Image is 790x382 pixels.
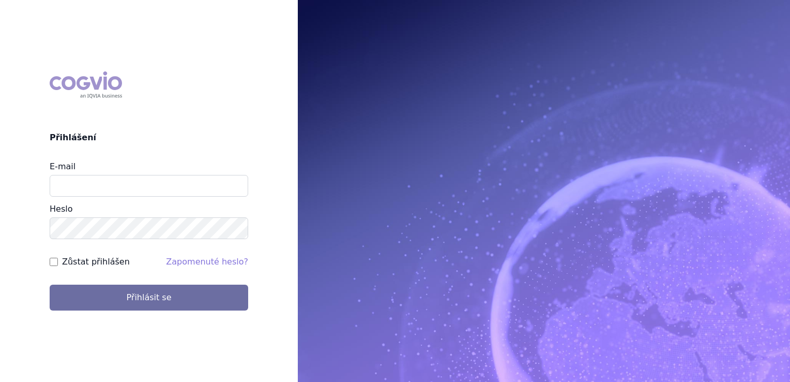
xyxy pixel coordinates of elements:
div: COGVIO [50,71,122,98]
button: Přihlásit se [50,285,248,311]
label: Zůstat přihlášen [62,256,130,268]
label: E-mail [50,161,75,171]
label: Heslo [50,204,72,214]
h2: Přihlášení [50,131,248,144]
a: Zapomenuté heslo? [166,257,248,267]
